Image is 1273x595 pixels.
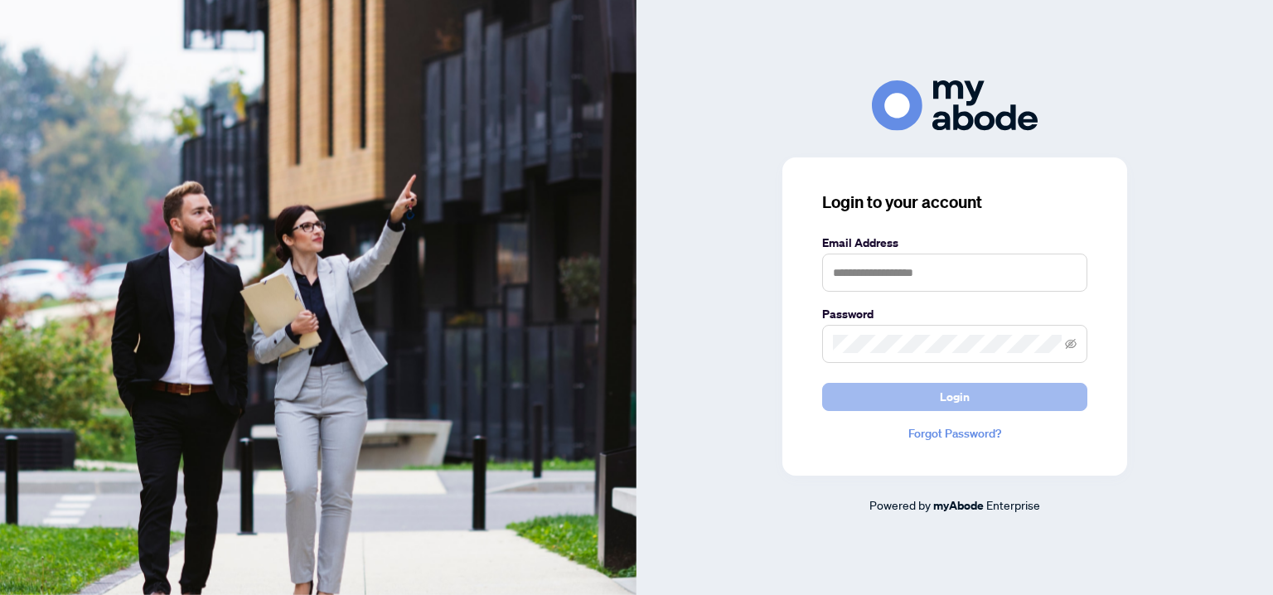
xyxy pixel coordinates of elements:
[822,383,1087,411] button: Login
[822,191,1087,214] h3: Login to your account
[822,305,1087,323] label: Password
[986,497,1040,512] span: Enterprise
[869,497,931,512] span: Powered by
[940,384,970,410] span: Login
[1065,338,1077,350] span: eye-invisible
[872,80,1038,131] img: ma-logo
[822,234,1087,252] label: Email Address
[822,424,1087,443] a: Forgot Password?
[933,496,984,515] a: myAbode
